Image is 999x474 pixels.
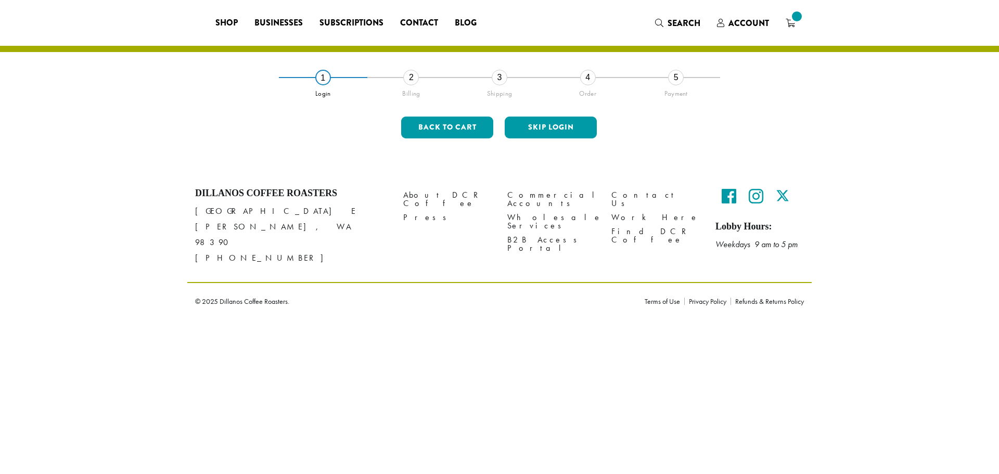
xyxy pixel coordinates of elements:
[731,298,804,305] a: Refunds & Returns Policy
[315,70,331,85] div: 1
[319,17,383,30] span: Subscriptions
[403,70,419,85] div: 2
[401,117,493,138] button: Back to cart
[544,85,632,98] div: Order
[215,17,238,30] span: Shop
[507,233,596,255] a: B2B Access Portal
[668,17,700,29] span: Search
[403,211,492,225] a: Press
[668,70,684,85] div: 5
[507,211,596,233] a: Wholesale Services
[400,17,438,30] span: Contact
[611,225,700,247] a: Find DCR Coffee
[367,85,456,98] div: Billing
[715,221,804,233] h5: Lobby Hours:
[195,188,388,199] h4: Dillanos Coffee Roasters
[728,17,769,29] span: Account
[254,17,303,30] span: Businesses
[195,298,629,305] p: © 2025 Dillanos Coffee Roasters.
[507,188,596,210] a: Commercial Accounts
[715,239,798,250] em: Weekdays 9 am to 5 pm
[455,17,477,30] span: Blog
[645,298,684,305] a: Terms of Use
[632,85,720,98] div: Payment
[580,70,596,85] div: 4
[611,211,700,225] a: Work Here
[403,188,492,210] a: About DCR Coffee
[195,203,388,266] p: [GEOGRAPHIC_DATA] E [PERSON_NAME], WA 98390 [PHONE_NUMBER]
[455,85,544,98] div: Shipping
[492,70,507,85] div: 3
[611,188,700,210] a: Contact Us
[207,15,246,31] a: Shop
[684,298,731,305] a: Privacy Policy
[279,85,367,98] div: Login
[505,117,597,138] button: Skip Login
[647,15,709,32] a: Search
